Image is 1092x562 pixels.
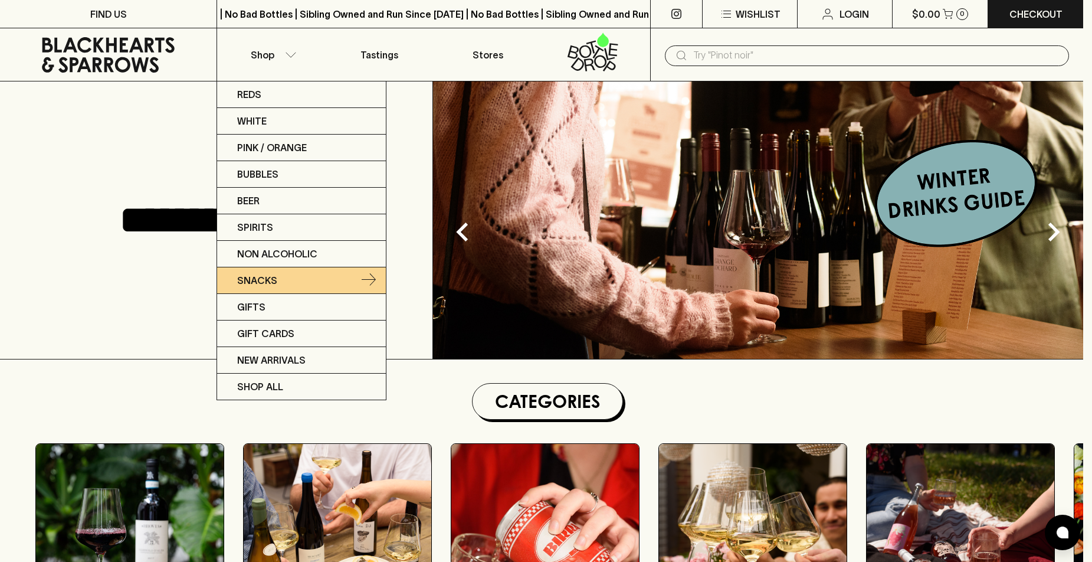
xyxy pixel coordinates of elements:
[237,326,294,341] p: Gift Cards
[217,374,386,400] a: SHOP ALL
[217,267,386,294] a: Snacks
[237,247,317,261] p: Non Alcoholic
[237,380,283,394] p: SHOP ALL
[1057,527,1068,538] img: bubble-icon
[217,241,386,267] a: Non Alcoholic
[217,188,386,214] a: Beer
[217,347,386,374] a: New Arrivals
[237,300,265,314] p: Gifts
[217,108,386,135] a: White
[237,353,306,367] p: New Arrivals
[217,81,386,108] a: Reds
[217,321,386,347] a: Gift Cards
[217,135,386,161] a: Pink / Orange
[237,87,261,102] p: Reds
[237,220,273,234] p: Spirits
[237,273,277,287] p: Snacks
[237,140,307,155] p: Pink / Orange
[217,161,386,188] a: Bubbles
[237,114,267,128] p: White
[217,214,386,241] a: Spirits
[237,194,260,208] p: Beer
[237,167,278,181] p: Bubbles
[217,294,386,321] a: Gifts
